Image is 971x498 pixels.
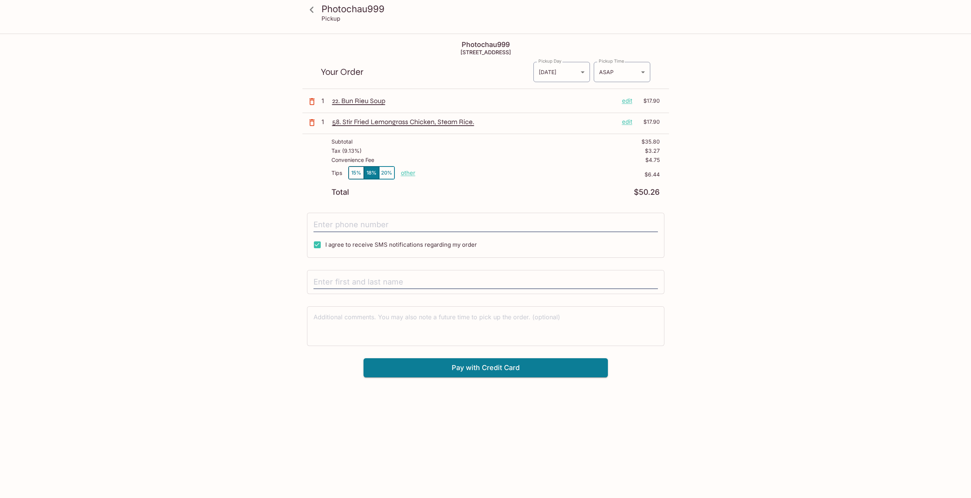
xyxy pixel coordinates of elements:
p: Subtotal [331,139,352,145]
p: $17.90 [637,97,660,105]
p: 22. Bun Rieu Soup [332,97,616,105]
button: 18% [364,167,379,179]
p: Tax ( 9.13% ) [331,148,362,154]
p: Total [331,189,349,196]
div: ASAP [594,62,650,82]
label: Pickup Day [538,58,561,64]
p: $50.26 [634,189,660,196]
div: [DATE] [533,62,590,82]
p: Convenience Fee [331,157,374,163]
button: other [401,169,415,176]
h5: [STREET_ADDRESS] [302,49,669,55]
p: 58. Stir Fried Lemongrass Chicken, Steam Rice. [332,118,616,126]
p: $35.80 [641,139,660,145]
span: I agree to receive SMS notifications regarding my order [325,241,477,248]
p: $4.75 [645,157,660,163]
input: Enter phone number [313,218,658,232]
label: Pickup Time [599,58,624,64]
p: edit [622,118,632,126]
button: 15% [349,167,364,179]
input: Enter first and last name [313,275,658,289]
button: Pay with Credit Card [364,358,608,377]
p: 1 [322,97,329,105]
p: Tips [331,170,342,176]
p: 1 [322,118,329,126]
p: Pickup [322,15,340,22]
p: $3.27 [645,148,660,154]
p: $17.90 [637,118,660,126]
p: edit [622,97,632,105]
p: $6.44 [415,171,660,178]
p: Your Order [321,68,533,76]
h3: Photochau999 [322,3,663,15]
h4: Photochau999 [302,40,669,49]
button: 20% [379,167,394,179]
